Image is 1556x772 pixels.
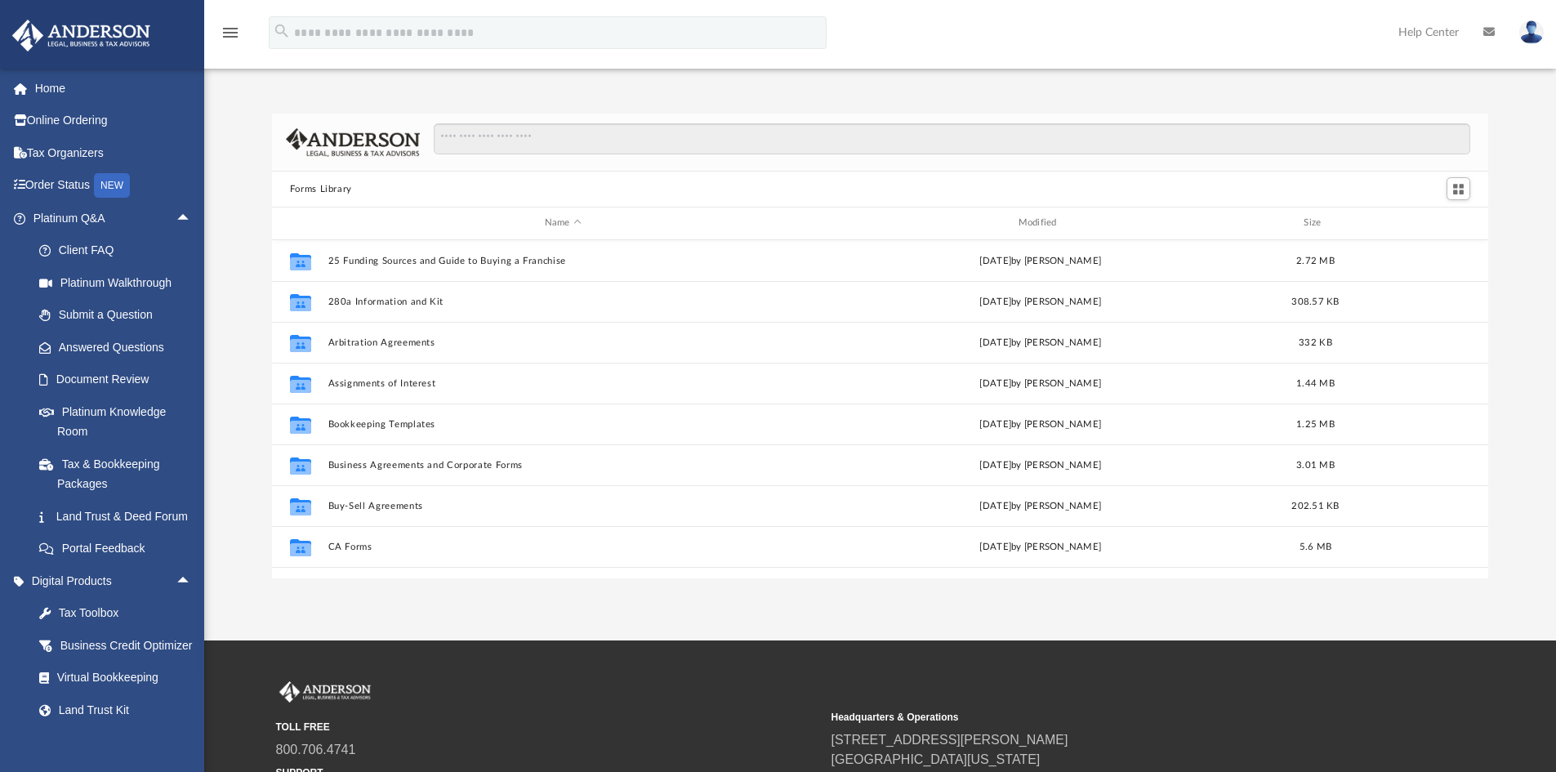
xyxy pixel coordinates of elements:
[1291,297,1339,306] span: 308.57 KB
[805,498,1276,513] div: [DATE] by [PERSON_NAME]
[11,136,216,169] a: Tax Organizers
[328,460,798,471] button: Business Agreements and Corporate Forms
[832,752,1041,766] a: [GEOGRAPHIC_DATA][US_STATE]
[328,256,798,266] button: 25 Funding Sources and Guide to Buying a Franchise
[23,597,216,630] a: Tax Toolbox
[221,23,240,42] i: menu
[805,417,1276,431] div: [DATE] by [PERSON_NAME]
[1447,177,1471,200] button: Switch to Grid View
[176,564,208,598] span: arrow_drop_up
[1519,20,1544,44] img: User Pic
[23,364,216,396] a: Document Review
[1296,460,1335,469] span: 3.01 MB
[94,173,130,198] div: NEW
[11,564,216,597] a: Digital Productsarrow_drop_up
[23,299,216,332] a: Submit a Question
[805,539,1276,554] div: [DATE] by [PERSON_NAME]
[276,720,820,734] small: TOLL FREE
[23,331,216,364] a: Answered Questions
[176,202,208,235] span: arrow_drop_up
[1296,419,1335,428] span: 1.25 MB
[328,419,798,430] button: Bookkeeping Templates
[1355,216,1469,230] div: id
[11,105,216,137] a: Online Ordering
[57,603,196,623] div: Tax Toolbox
[1299,337,1332,346] span: 332 KB
[7,20,155,51] img: Anderson Advisors Platinum Portal
[290,182,352,197] button: Forms Library
[57,636,196,656] div: Business Credit Optimizer
[23,694,216,726] a: Land Trust Kit
[11,72,216,105] a: Home
[1296,378,1335,387] span: 1.44 MB
[328,378,798,389] button: Assignments of Interest
[273,22,291,40] i: search
[23,533,216,565] a: Portal Feedback
[276,743,356,756] a: 800.706.4741
[1282,216,1348,230] div: Size
[434,123,1470,154] input: Search files and folders
[221,31,240,42] a: menu
[805,457,1276,472] div: [DATE] by [PERSON_NAME]
[11,202,216,234] a: Platinum Q&Aarrow_drop_up
[805,216,1275,230] div: Modified
[23,234,216,267] a: Client FAQ
[805,376,1276,390] div: [DATE] by [PERSON_NAME]
[23,266,216,299] a: Platinum Walkthrough
[57,667,196,688] div: Virtual Bookkeeping
[832,710,1375,725] small: Headquarters & Operations
[328,297,798,307] button: 280a Information and Kit
[23,662,216,694] a: Virtual Bookkeeping
[23,500,216,533] a: Land Trust & Deed Forum
[279,216,320,230] div: id
[327,216,797,230] div: Name
[1291,501,1339,510] span: 202.51 KB
[57,700,196,721] div: Land Trust Kit
[272,240,1489,578] div: grid
[805,294,1276,309] div: [DATE] by [PERSON_NAME]
[23,629,216,662] a: Business Credit Optimizer
[23,395,216,448] a: Platinum Knowledge Room
[1296,256,1335,265] span: 2.72 MB
[328,501,798,511] button: Buy-Sell Agreements
[805,253,1276,268] div: [DATE] by [PERSON_NAME]
[805,335,1276,350] div: [DATE] by [PERSON_NAME]
[328,542,798,552] button: CA Forms
[1299,542,1331,551] span: 5.6 MB
[23,448,216,500] a: Tax & Bookkeeping Packages
[276,681,374,703] img: Anderson Advisors Platinum Portal
[328,337,798,348] button: Arbitration Agreements
[11,169,216,203] a: Order StatusNEW
[832,733,1068,747] a: [STREET_ADDRESS][PERSON_NAME]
